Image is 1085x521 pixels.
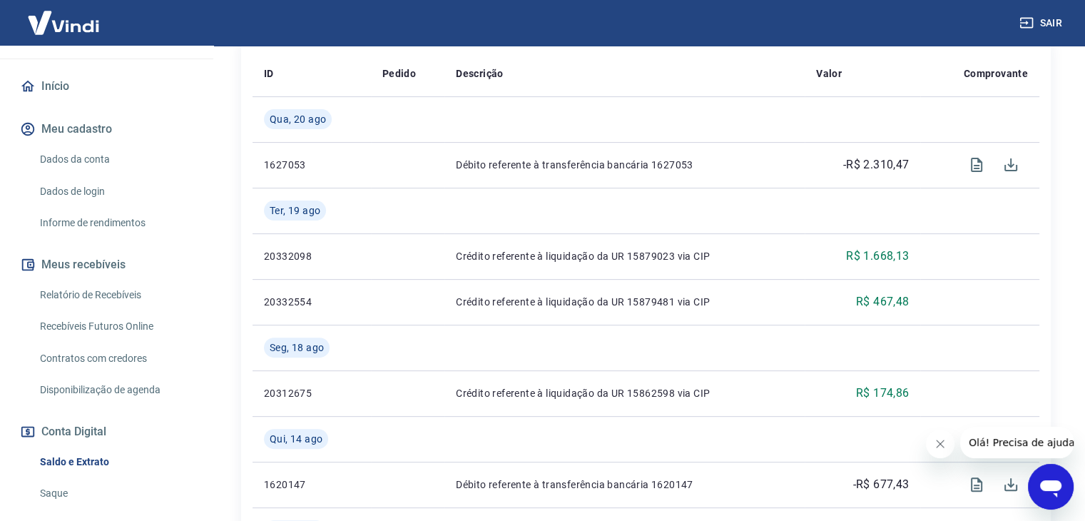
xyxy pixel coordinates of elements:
[959,148,994,182] span: Visualizar
[1028,464,1074,510] iframe: Botão para abrir a janela de mensagens
[456,477,793,492] p: Débito referente à transferência bancária 1620147
[856,293,910,310] p: R$ 467,48
[1017,10,1068,36] button: Sair
[270,432,322,446] span: Qui, 14 ago
[34,177,196,206] a: Dados de login
[264,66,274,81] p: ID
[9,10,120,21] span: Olá! Precisa de ajuda?
[456,249,793,263] p: Crédito referente à liquidação da UR 15879023 via CIP
[34,375,196,405] a: Disponibilização de agenda
[34,312,196,341] a: Recebíveis Futuros Online
[852,476,909,493] p: -R$ 677,43
[34,344,196,373] a: Contratos com credores
[264,249,360,263] p: 20332098
[264,158,360,172] p: 1627053
[456,66,504,81] p: Descrição
[959,467,994,502] span: Visualizar
[34,447,196,477] a: Saldo e Extrato
[264,477,360,492] p: 1620147
[34,280,196,310] a: Relatório de Recebíveis
[17,416,196,447] button: Conta Digital
[34,479,196,508] a: Saque
[264,386,360,400] p: 20312675
[34,145,196,174] a: Dados da conta
[17,1,110,44] img: Vindi
[270,112,326,126] span: Qua, 20 ago
[17,249,196,280] button: Meus recebíveis
[994,467,1028,502] span: Download
[960,427,1074,458] iframe: Mensagem da empresa
[270,203,320,218] span: Ter, 19 ago
[34,208,196,238] a: Informe de rendimentos
[816,66,842,81] p: Valor
[382,66,416,81] p: Pedido
[17,71,196,102] a: Início
[926,430,954,458] iframe: Fechar mensagem
[846,248,909,265] p: R$ 1.668,13
[17,113,196,145] button: Meu cadastro
[994,148,1028,182] span: Download
[264,295,360,309] p: 20332554
[964,66,1028,81] p: Comprovante
[456,295,793,309] p: Crédito referente à liquidação da UR 15879481 via CIP
[270,340,324,355] span: Seg, 18 ago
[856,385,910,402] p: R$ 174,86
[456,158,793,172] p: Débito referente à transferência bancária 1627053
[843,156,910,173] p: -R$ 2.310,47
[456,386,793,400] p: Crédito referente à liquidação da UR 15862598 via CIP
